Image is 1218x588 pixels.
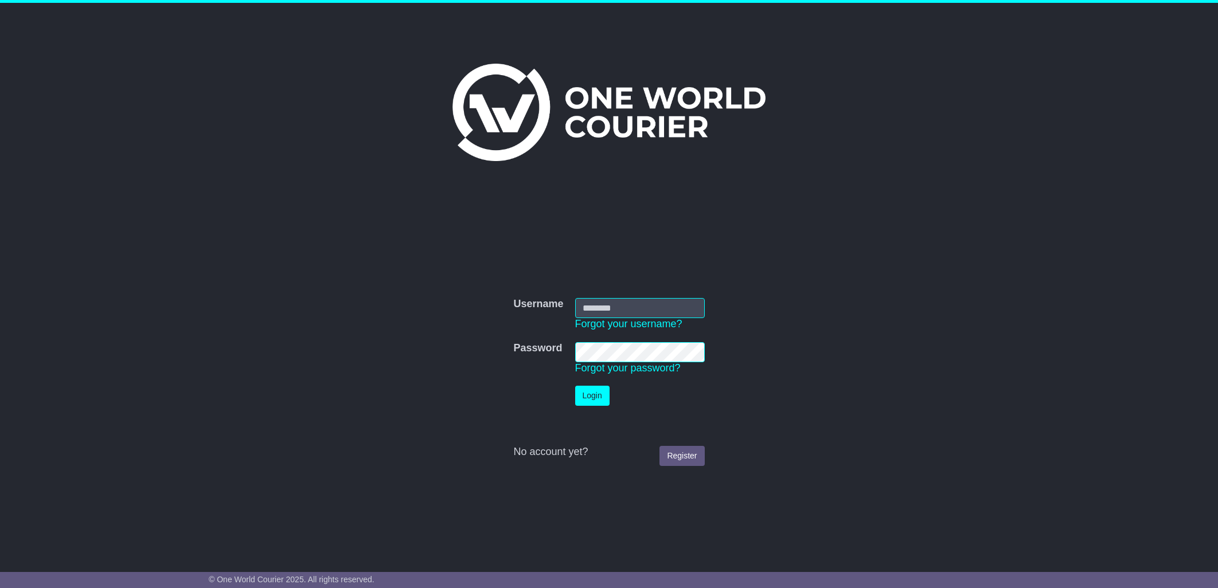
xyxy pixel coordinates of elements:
[575,362,681,374] a: Forgot your password?
[452,64,766,161] img: One World
[513,446,704,458] div: No account yet?
[513,342,562,355] label: Password
[659,446,704,466] a: Register
[575,318,682,330] a: Forgot your username?
[513,298,563,311] label: Username
[209,575,374,584] span: © One World Courier 2025. All rights reserved.
[575,386,610,406] button: Login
